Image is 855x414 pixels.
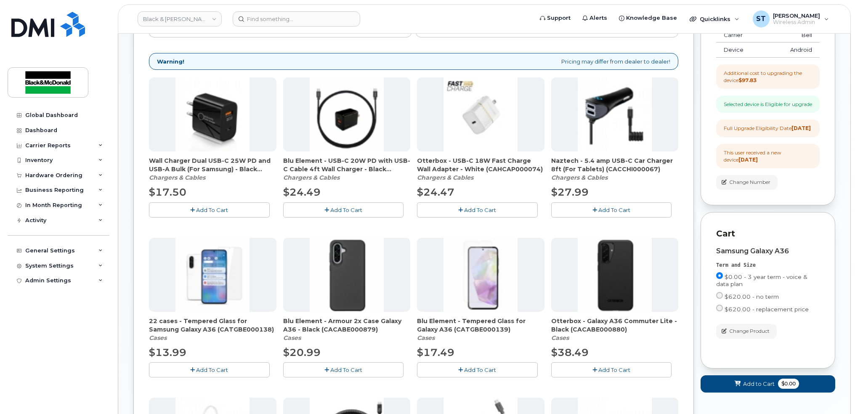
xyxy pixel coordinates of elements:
span: Blu Element - Armour 2x Case Galaxy A36 - Black (CACABE000879) [283,317,411,334]
div: Quicklinks [684,11,745,27]
img: accessory36681.JPG [443,77,518,151]
a: Support [534,10,576,27]
span: $0.00 [778,379,799,389]
span: Wireless Admin [773,19,820,26]
div: This user received a new device [724,149,812,163]
input: $0.00 - 3 year term - voice & data plan [716,272,723,279]
span: Quicklinks [700,16,730,22]
div: Pricing may differ from dealer to dealer! [149,53,678,70]
span: $27.99 [551,186,589,198]
span: Change Number [729,178,770,186]
td: Device [716,42,766,58]
span: $20.99 [283,346,321,358]
strong: [DATE] [738,157,758,163]
input: Find something... [233,11,360,27]
button: Change Product [716,324,777,339]
div: Term and Size [716,262,820,269]
img: accessory37073.JPG [443,238,518,312]
td: Carrier [716,28,766,43]
strong: [DATE] [791,125,811,131]
span: Otterbox - Galaxy A36 Commuter Lite - Black (CACABE000880) [551,317,679,334]
strong: Warning! [157,58,184,66]
input: $620.00 - no term [716,292,723,299]
a: Black & McDonald [138,11,222,27]
div: Naztech - 5.4 amp USB-C Car Charger 8ft (For Tablets) (CACCHI000067) [551,157,679,182]
span: $17.49 [417,346,454,358]
span: Blu Element - USB-C 20W PD with USB-C Cable 4ft Wall Charger - Black (CAHCPZ000096) [283,157,411,173]
button: Add To Cart [149,202,270,217]
img: accessory36347.JPG [310,77,384,151]
div: Blu Element - Tempered Glass for Galaxy A36 (CATGBE000139) [417,317,544,342]
button: Add To Cart [149,362,270,377]
span: $24.47 [417,186,454,198]
span: Naztech - 5.4 amp USB-C Car Charger 8ft (For Tablets) (CACCHI000067) [551,157,679,173]
span: $17.50 [149,186,186,198]
span: Knowledge Base [626,14,677,22]
span: $38.49 [551,346,589,358]
strong: $97.83 [738,77,757,83]
span: Wall Charger Dual USB-C 25W PD and USB-A Bulk (For Samsung) - Black (CAHCBE000093) [149,157,276,173]
td: Bell [766,28,820,43]
em: Cases [283,334,301,342]
button: Add To Cart [417,202,538,217]
button: Add To Cart [551,362,672,377]
span: Add To Cart [464,207,496,213]
em: Chargers & Cables [551,174,608,181]
div: Otterbox - Galaxy A36 Commuter Lite - Black (CACABE000880) [551,317,679,342]
a: Knowledge Base [613,10,683,27]
div: Additional cost to upgrading the device [724,69,812,84]
span: $620.00 - replacement price [725,306,809,313]
div: Samsung Galaxy A36 [716,247,820,255]
em: Chargers & Cables [417,174,473,181]
div: Blu Element - Armour 2x Case Galaxy A36 - Black (CACABE000879) [283,317,411,342]
span: Add to Cart [743,380,775,388]
button: Add To Cart [551,202,672,217]
span: Support [547,14,571,22]
span: $13.99 [149,346,186,358]
span: Add To Cart [196,366,228,373]
img: accessory37071.JPG [578,238,652,312]
p: Cart [716,228,820,240]
span: Otterbox - USB-C 18W Fast Charge Wall Adapter - White (CAHCAP000074) [417,157,544,173]
div: 22 cases - Tempered Glass for Samsung Galaxy A36 (CATGBE000138) [149,317,276,342]
img: accessory37070.JPG [310,238,384,312]
div: Otterbox - USB-C 18W Fast Charge Wall Adapter - White (CAHCAP000074) [417,157,544,182]
input: $620.00 - replacement price [716,305,723,311]
em: Chargers & Cables [149,174,205,181]
button: Add To Cart [283,202,404,217]
span: $620.00 - no term [725,293,779,300]
a: Alerts [576,10,613,27]
button: Change Number [716,175,778,190]
span: Add To Cart [598,366,630,373]
span: Add To Cart [196,207,228,213]
button: Add To Cart [283,362,404,377]
button: Add to Cart $0.00 [701,375,835,393]
span: Blu Element - Tempered Glass for Galaxy A36 (CATGBE000139) [417,317,544,334]
em: Cases [417,334,435,342]
img: accessory36556.JPG [578,77,652,151]
span: 22 cases - Tempered Glass for Samsung Galaxy A36 (CATGBE000138) [149,317,276,334]
span: $24.49 [283,186,321,198]
span: Add To Cart [330,366,362,373]
span: Add To Cart [464,366,496,373]
span: [PERSON_NAME] [773,12,820,19]
img: accessory37072.JPG [175,238,250,312]
div: Selected device is Eligible for upgrade [724,101,812,108]
span: Alerts [589,14,607,22]
span: Add To Cart [330,207,362,213]
td: Android [766,42,820,58]
div: Sogand Tavakoli [747,11,835,27]
div: Blu Element - USB-C 20W PD with USB-C Cable 4ft Wall Charger - Black (CAHCPZ000096) [283,157,411,182]
div: Full Upgrade Eligibility Date [724,125,811,132]
img: accessory36907.JPG [175,77,250,151]
button: Add To Cart [417,362,538,377]
span: Change Product [729,327,770,335]
span: Add To Cart [598,207,630,213]
em: Cases [149,334,167,342]
span: $0.00 - 3 year term - voice & data plan [716,273,807,287]
span: ST [756,14,766,24]
em: Cases [551,334,569,342]
div: Wall Charger Dual USB-C 25W PD and USB-A Bulk (For Samsung) - Black (CAHCBE000093) [149,157,276,182]
em: Chargers & Cables [283,174,340,181]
